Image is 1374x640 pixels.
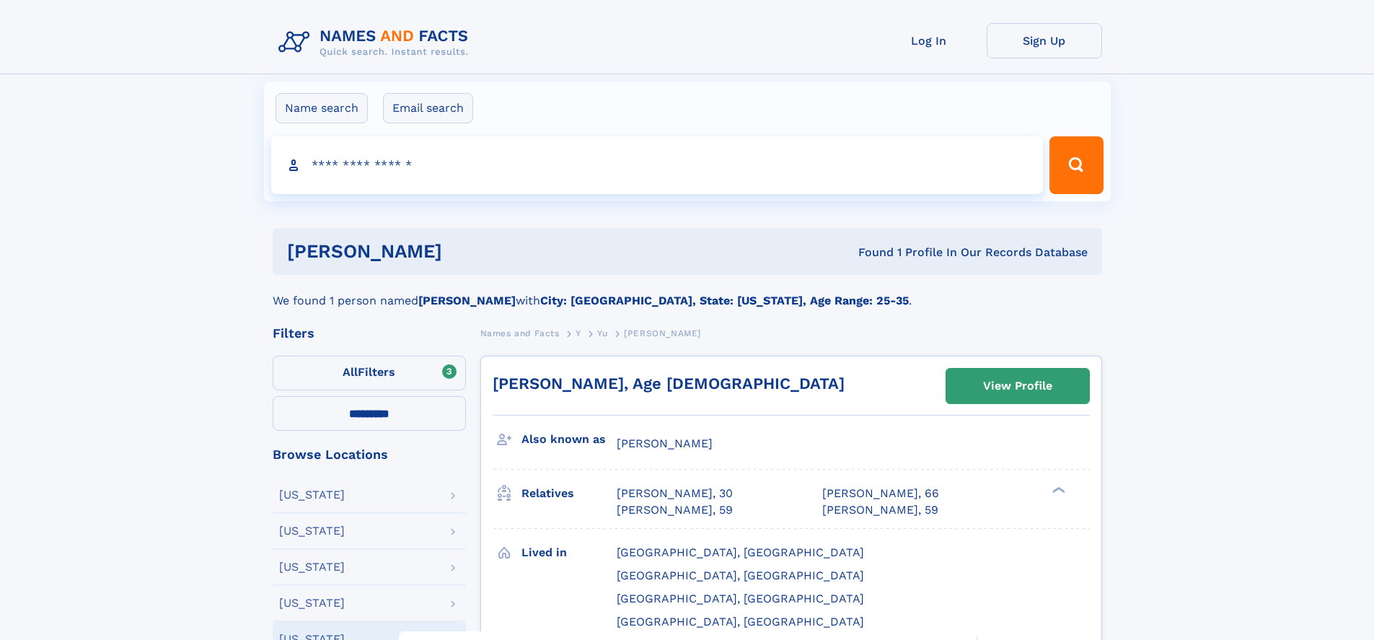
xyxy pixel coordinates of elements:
div: Found 1 Profile In Our Records Database [650,245,1088,260]
a: Sign Up [987,23,1102,58]
span: All [343,365,358,379]
div: [US_STATE] [279,561,345,573]
button: Search Button [1049,136,1103,194]
b: [PERSON_NAME] [418,294,516,307]
h3: Also known as [521,427,617,452]
div: View Profile [983,369,1052,403]
div: We found 1 person named with . [273,275,1102,310]
span: [GEOGRAPHIC_DATA], [GEOGRAPHIC_DATA] [617,615,864,628]
b: City: [GEOGRAPHIC_DATA], State: [US_STATE], Age Range: 25-35 [540,294,909,307]
a: [PERSON_NAME], 59 [617,502,733,518]
div: [US_STATE] [279,597,345,609]
a: Names and Facts [480,324,560,342]
label: Name search [276,93,368,123]
div: ❯ [1049,486,1066,495]
a: [PERSON_NAME], 59 [822,502,938,518]
label: Filters [273,356,466,390]
div: [US_STATE] [279,525,345,537]
a: Yu [597,324,607,342]
div: [US_STATE] [279,489,345,501]
input: search input [271,136,1044,194]
span: [GEOGRAPHIC_DATA], [GEOGRAPHIC_DATA] [617,569,864,582]
span: [PERSON_NAME] [617,437,713,450]
span: [PERSON_NAME] [624,328,701,338]
label: Email search [383,93,473,123]
h1: [PERSON_NAME] [287,242,651,260]
a: [PERSON_NAME], Age [DEMOGRAPHIC_DATA] [493,374,845,393]
h3: Lived in [521,540,617,565]
div: Filters [273,327,466,340]
span: [GEOGRAPHIC_DATA], [GEOGRAPHIC_DATA] [617,592,864,605]
a: Log In [871,23,987,58]
div: Browse Locations [273,448,466,461]
span: Y [576,328,581,338]
h3: Relatives [521,481,617,506]
span: [GEOGRAPHIC_DATA], [GEOGRAPHIC_DATA] [617,545,864,559]
a: [PERSON_NAME], 30 [617,486,733,501]
a: Y [576,324,581,342]
span: Yu [597,328,607,338]
img: Logo Names and Facts [273,23,480,62]
a: [PERSON_NAME], 66 [822,486,939,501]
a: View Profile [946,369,1089,403]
